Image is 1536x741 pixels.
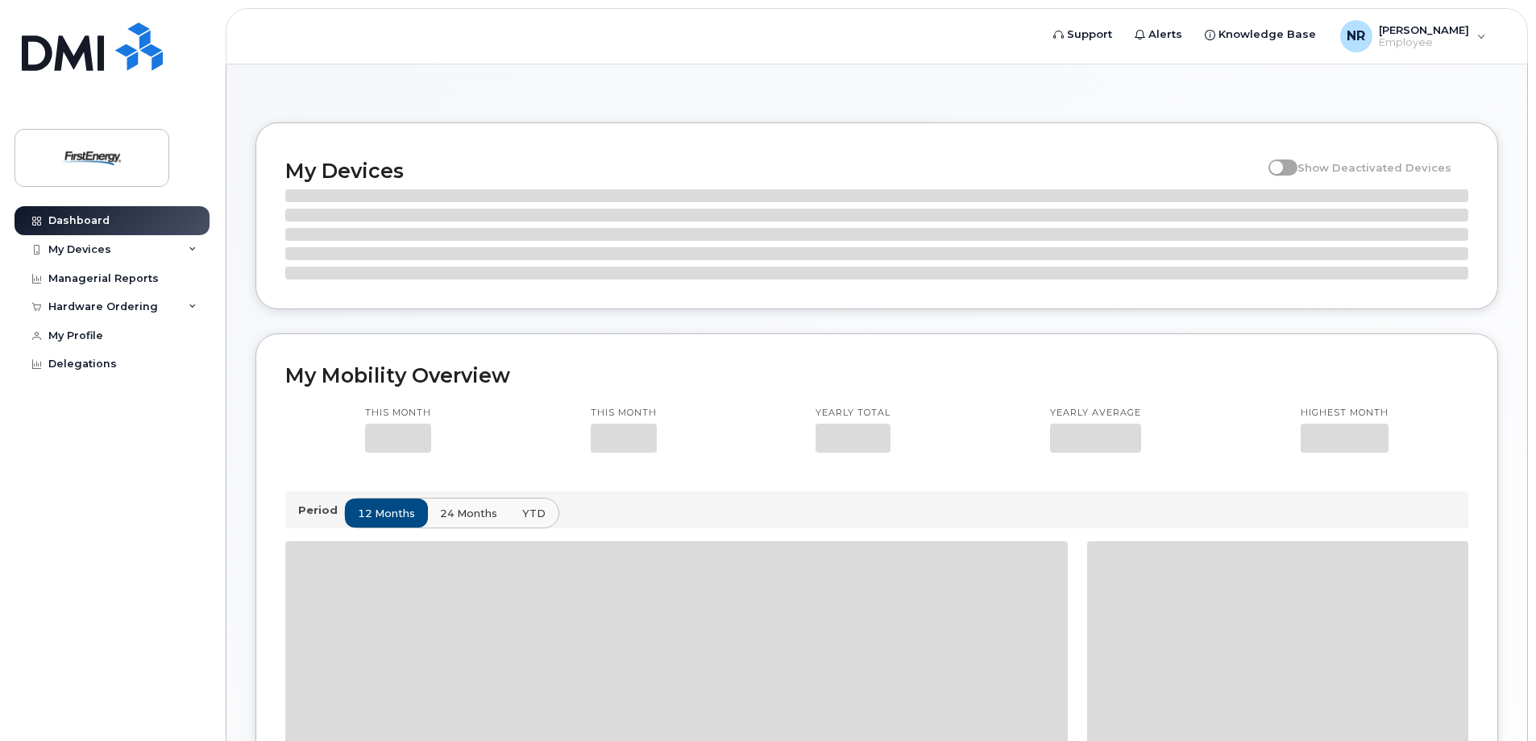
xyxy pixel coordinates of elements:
p: Period [298,503,344,518]
span: Show Deactivated Devices [1297,161,1451,174]
p: This month [591,407,657,420]
p: Yearly average [1050,407,1141,420]
p: This month [365,407,431,420]
input: Show Deactivated Devices [1268,152,1281,165]
h2: My Mobility Overview [285,363,1468,387]
h2: My Devices [285,159,1260,183]
span: 24 months [440,506,497,521]
span: YTD [522,506,546,521]
p: Yearly total [816,407,890,420]
p: Highest month [1301,407,1389,420]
